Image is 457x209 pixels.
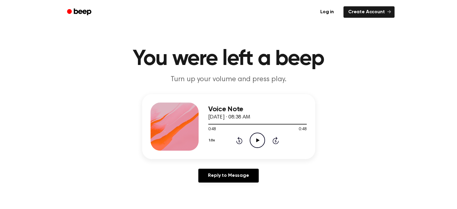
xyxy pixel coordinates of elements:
a: Create Account [343,6,395,18]
span: 0:48 [208,126,216,133]
h1: You were left a beep [75,48,382,70]
a: Log in [314,5,340,19]
button: 1.0x [208,135,217,146]
p: Turn up your volume and press play. [113,75,344,85]
a: Reply to Message [198,169,258,183]
span: [DATE] · 08:38 AM [208,115,250,120]
a: Beep [63,6,97,18]
span: 0:48 [299,126,306,133]
h3: Voice Note [208,105,307,113]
